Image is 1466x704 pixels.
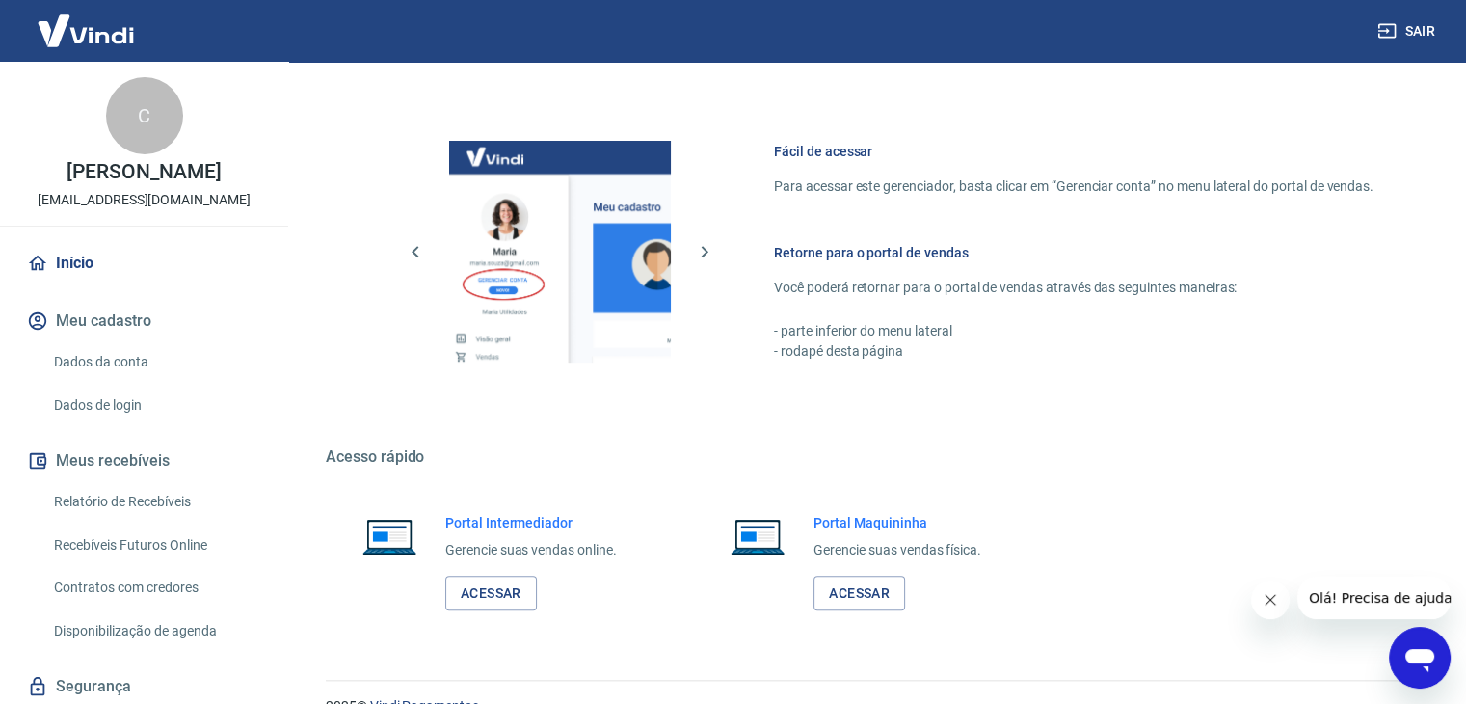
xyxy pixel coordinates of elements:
iframe: Mensagem da empresa [1297,577,1451,619]
h6: Portal Intermediador [445,513,617,532]
img: Imagem da dashboard mostrando o botão de gerenciar conta na sidebar no lado esquerdo [449,141,671,363]
a: Recebíveis Futuros Online [46,526,265,565]
p: [PERSON_NAME] [67,162,221,182]
span: Olá! Precisa de ajuda? [12,14,162,29]
iframe: Botão para abrir a janela de mensagens [1389,627,1451,689]
p: Gerencie suas vendas online. [445,540,617,560]
h6: Portal Maquininha [813,513,981,532]
a: Dados da conta [46,342,265,382]
p: [EMAIL_ADDRESS][DOMAIN_NAME] [38,190,251,210]
iframe: Fechar mensagem [1251,581,1290,619]
img: Vindi [23,1,148,60]
a: Disponibilização de agenda [46,611,265,651]
h6: Fácil de acessar [774,142,1373,161]
a: Acessar [445,576,537,611]
a: Início [23,242,265,284]
p: Você poderá retornar para o portal de vendas através das seguintes maneiras: [774,278,1373,298]
button: Sair [1373,14,1443,49]
a: Relatório de Recebíveis [46,482,265,522]
a: Dados de login [46,386,265,425]
img: Imagem de um notebook aberto [717,513,798,559]
p: - rodapé desta página [774,341,1373,362]
a: Acessar [813,576,905,611]
p: Gerencie suas vendas física. [813,540,981,560]
button: Meu cadastro [23,300,265,342]
h5: Acesso rápido [326,447,1420,467]
a: Contratos com credores [46,568,265,608]
h6: Retorne para o portal de vendas [774,243,1373,262]
p: - parte inferior do menu lateral [774,321,1373,341]
p: Para acessar este gerenciador, basta clicar em “Gerenciar conta” no menu lateral do portal de ven... [774,176,1373,197]
div: C [106,77,183,154]
img: Imagem de um notebook aberto [349,513,430,559]
button: Meus recebíveis [23,440,265,482]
